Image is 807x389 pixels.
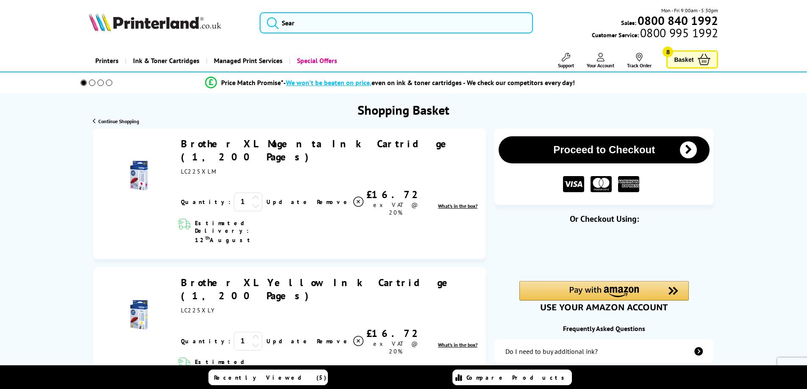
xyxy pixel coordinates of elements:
span: Price Match Promise* [221,78,283,87]
h1: Shopping Basket [358,102,449,118]
a: Brother XL Magenta Ink Cartridge (1,200 Pages) [181,137,455,163]
sup: th [205,235,210,241]
span: ex VAT @ 20% [373,340,418,355]
div: Do I need to buy additional ink? [505,347,598,356]
a: Brother XL Yellow Ink Cartridge (1,200 Pages) [181,276,456,302]
a: Managed Print Services [206,50,289,72]
img: Brother XL Yellow Ink Cartridge (1,200 Pages) [124,300,154,330]
img: Printerland Logo [89,13,221,31]
a: Your Account [587,53,614,69]
span: Remove [317,198,350,206]
div: - even on ink & toner cartridges - We check our competitors every day! [283,78,575,87]
input: Sear [260,12,533,33]
a: Update [266,337,310,345]
a: Printers [89,50,125,72]
img: MASTER CARD [591,176,612,193]
a: Ink & Toner Cartridges [125,50,206,72]
span: We won’t be beaten on price, [286,78,372,87]
span: Quantity: [181,198,230,206]
span: Your Account [587,62,614,69]
a: 0800 840 1992 [636,17,718,25]
span: Continue Shopping [98,118,139,124]
b: 0800 840 1992 [638,13,718,28]
span: ex VAT @ 20% [373,201,418,216]
span: Ink & Toner Cartridges [133,50,200,72]
a: Track Order [627,53,652,69]
span: Estimated Delivery: 12 August [195,358,300,383]
span: Customer Service: [592,29,718,39]
div: £16.72 [365,327,426,340]
a: Printerland Logo [89,13,250,33]
a: Update [266,198,310,206]
span: 8 [663,47,673,57]
span: Support [558,62,574,69]
span: Sales: [621,19,636,27]
button: Proceed to Checkout [499,136,710,163]
a: Compare Products [452,370,572,385]
iframe: PayPal [519,238,689,257]
span: Basket [674,54,693,65]
span: What's in the box? [438,342,477,348]
span: What's in the box? [438,203,477,209]
li: modal_Promise [69,75,712,90]
a: Special Offers [289,50,344,72]
img: VISA [563,176,584,193]
a: additional-ink [494,339,714,363]
span: Quantity: [181,337,230,345]
img: Brother XL Magenta Ink Cartridge (1,200 Pages) [124,161,154,190]
a: lnk_inthebox [438,203,477,209]
a: Delete item from your basket [317,335,365,348]
a: Delete item from your basket [317,196,365,208]
span: Mon - Fri 9:00am - 5:30pm [661,6,718,14]
span: Recently Viewed (5) [214,374,327,381]
span: LC225XLM [181,168,217,175]
span: Compare Products [466,374,569,381]
a: lnk_inthebox [438,342,477,348]
span: 0800 995 1992 [639,29,718,37]
div: Frequently Asked Questions [494,324,714,333]
a: Recently Viewed (5) [208,370,328,385]
div: Amazon Pay - Use your Amazon account [519,281,689,311]
a: Support [558,53,574,69]
div: Or Checkout Using: [494,213,714,224]
div: £16.72 [365,188,426,201]
span: Estimated Delivery: 12 August [195,219,300,244]
img: American Express [618,176,639,193]
a: Basket 8 [666,50,718,69]
span: LC225XLY [181,306,217,314]
a: Continue Shopping [93,118,139,124]
span: Remove [317,337,350,345]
